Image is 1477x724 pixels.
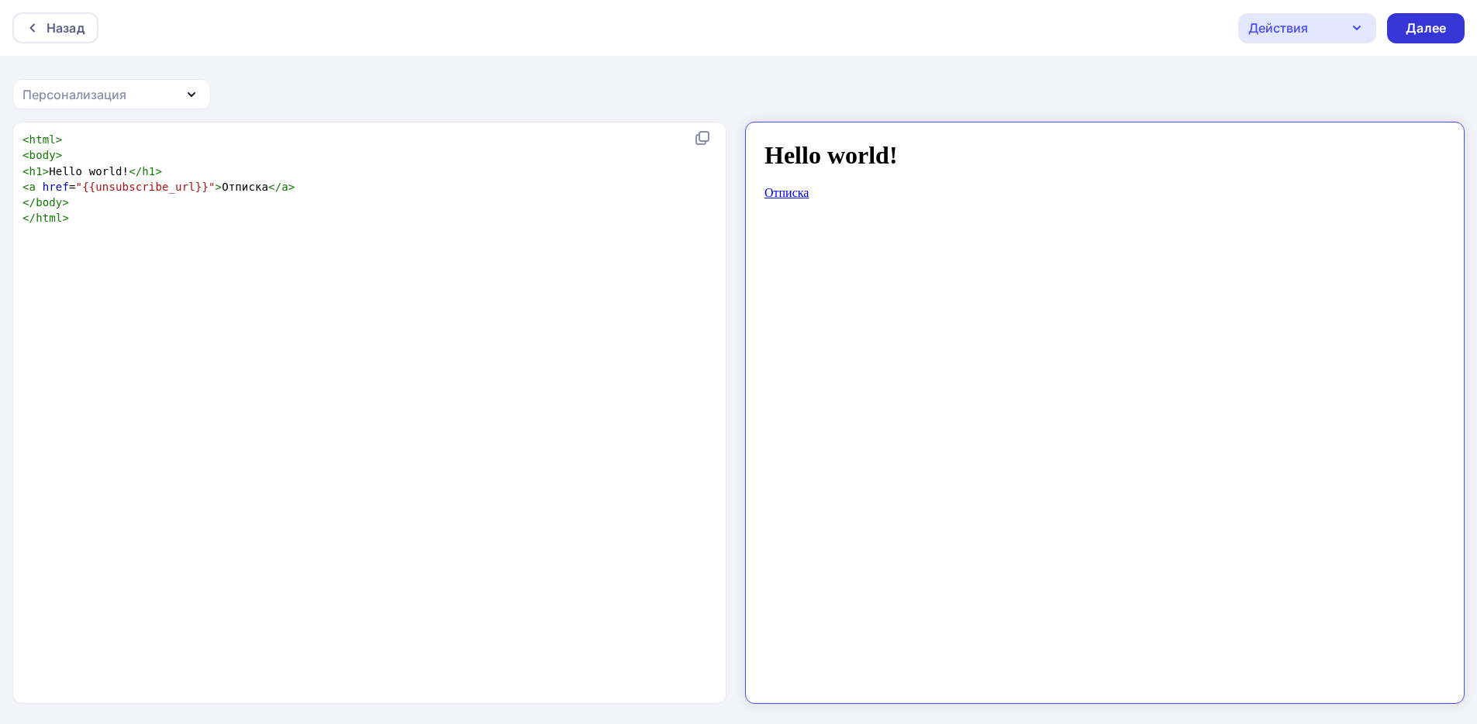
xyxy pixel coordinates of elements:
div: Далее [1406,19,1446,37]
span: > [56,133,63,146]
span: a [29,181,36,193]
span: > [216,181,223,193]
span: > [56,149,63,161]
div: Действия [1248,19,1308,37]
span: </ [22,212,36,224]
span: < [22,133,29,146]
span: href [43,181,69,193]
span: h1 [29,165,43,178]
h1: Hello world! [6,6,688,35]
span: < [22,149,29,161]
span: "{{unsubscribe_url}}" [76,181,216,193]
button: Персонализация [12,79,211,109]
span: a [281,181,288,193]
span: </ [268,181,281,193]
span: </ [129,165,142,178]
span: = Отписка [22,181,295,193]
span: h1 [142,165,155,178]
div: Назад [47,19,85,37]
button: Действия [1238,13,1376,43]
span: Hello world! [22,165,162,178]
span: > [155,165,162,178]
a: Отписка [6,51,50,64]
span: body [36,196,62,209]
span: </ [22,196,36,209]
span: > [288,181,295,193]
span: < [22,165,29,178]
span: < [22,181,29,193]
span: body [29,149,56,161]
span: > [62,196,69,209]
div: Персонализация [22,85,126,104]
span: > [43,165,50,178]
span: html [29,133,56,146]
span: > [62,212,69,224]
span: html [36,212,62,224]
